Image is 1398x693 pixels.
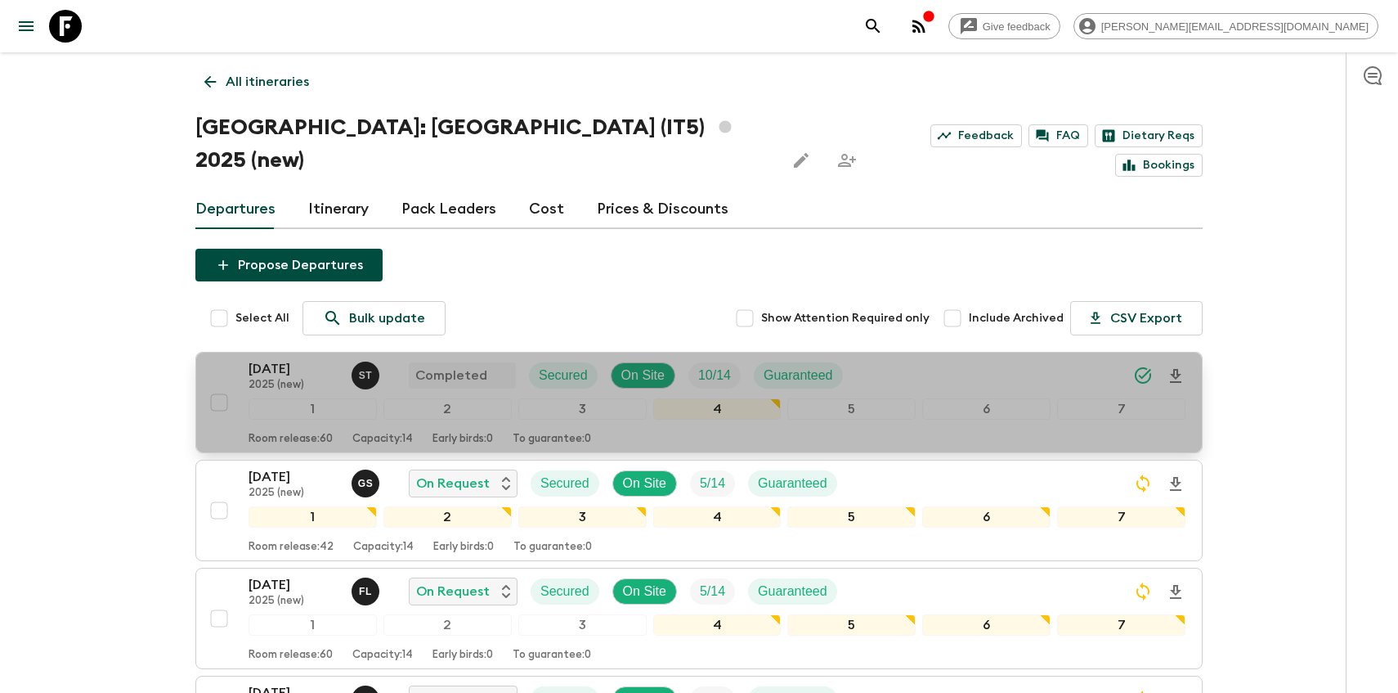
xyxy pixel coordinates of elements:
[249,359,338,379] p: [DATE]
[831,144,863,177] span: Share this itinerary
[249,575,338,595] p: [DATE]
[529,190,564,229] a: Cost
[623,582,666,601] p: On Site
[352,470,383,497] button: GS
[432,649,493,662] p: Early birds: 0
[787,506,916,528] div: 5
[1028,124,1088,147] a: FAQ
[787,614,916,636] div: 5
[513,649,591,662] p: To guarantee: 0
[416,582,490,601] p: On Request
[358,477,374,490] p: G S
[621,366,665,385] p: On Site
[352,367,383,380] span: Simona Timpanaro
[352,433,413,446] p: Capacity: 14
[352,583,383,596] span: Francesco Lupo
[235,310,289,326] span: Select All
[383,398,512,420] div: 2
[653,506,782,528] div: 4
[623,474,666,493] p: On Site
[1133,582,1153,601] svg: Sync Required - Changes detected
[249,398,377,420] div: 1
[10,10,43,43] button: menu
[195,352,1203,453] button: [DATE]2025 (new)Simona TimpanaroCompletedSecuredOn SiteTrip FillGuaranteed1234567Room release:60C...
[764,366,833,385] p: Guaranteed
[540,582,589,601] p: Secured
[249,487,338,500] p: 2025 (new)
[513,433,591,446] p: To guarantee: 0
[611,362,675,389] div: On Site
[690,578,735,605] div: Trip Fill
[1057,506,1185,528] div: 7
[352,475,383,488] span: Gianluca Savarino
[1133,474,1153,493] svg: Sync Required - Changes detected
[1070,301,1203,335] button: CSV Export
[787,398,916,420] div: 5
[195,190,276,229] a: Departures
[857,10,889,43] button: search adventures
[1166,367,1185,386] svg: Download Onboarding
[401,190,496,229] a: Pack Leaders
[432,433,493,446] p: Early birds: 0
[518,398,647,420] div: 3
[531,470,599,497] div: Secured
[249,595,338,608] p: 2025 (new)
[531,578,599,605] div: Secured
[612,470,677,497] div: On Site
[308,190,369,229] a: Itinerary
[518,614,647,636] div: 3
[195,111,772,177] h1: [GEOGRAPHIC_DATA]: [GEOGRAPHIC_DATA] (IT5) 2025 (new)
[302,301,446,335] a: Bulk update
[349,308,425,328] p: Bulk update
[758,474,827,493] p: Guaranteed
[352,649,413,662] p: Capacity: 14
[195,249,383,281] button: Propose Departures
[249,649,333,662] p: Room release: 60
[922,398,1051,420] div: 6
[249,541,334,554] p: Room release: 42
[513,541,592,554] p: To guarantee: 0
[700,474,725,493] p: 5 / 14
[383,506,512,528] div: 2
[1166,475,1185,494] svg: Download Onboarding
[922,614,1051,636] div: 6
[700,582,725,601] p: 5 / 14
[518,506,647,528] div: 3
[539,366,588,385] p: Secured
[653,398,782,420] div: 4
[761,310,930,326] span: Show Attention Required only
[698,366,731,385] p: 10 / 14
[195,568,1203,669] button: [DATE]2025 (new)Francesco LupoOn RequestSecuredOn SiteTrip FillGuaranteed1234567Room release:60Ca...
[1057,614,1185,636] div: 7
[974,20,1060,33] span: Give feedback
[969,310,1064,326] span: Include Archived
[249,467,338,487] p: [DATE]
[930,124,1022,147] a: Feedback
[612,578,677,605] div: On Site
[383,614,512,636] div: 2
[226,72,309,92] p: All itineraries
[249,433,333,446] p: Room release: 60
[1166,583,1185,602] svg: Download Onboarding
[1073,13,1378,39] div: [PERSON_NAME][EMAIL_ADDRESS][DOMAIN_NAME]
[359,585,372,598] p: F L
[1115,154,1203,177] a: Bookings
[195,460,1203,561] button: [DATE]2025 (new)Gianluca SavarinoOn RequestSecuredOn SiteTrip FillGuaranteed1234567Room release:4...
[249,506,377,528] div: 1
[433,541,494,554] p: Early birds: 0
[529,362,598,389] div: Secured
[540,474,589,493] p: Secured
[353,541,414,554] p: Capacity: 14
[195,65,318,98] a: All itineraries
[785,144,818,177] button: Edit this itinerary
[758,582,827,601] p: Guaranteed
[415,366,487,385] p: Completed
[249,379,338,392] p: 2025 (new)
[948,13,1060,39] a: Give feedback
[922,506,1051,528] div: 6
[249,614,377,636] div: 1
[1092,20,1378,33] span: [PERSON_NAME][EMAIL_ADDRESS][DOMAIN_NAME]
[1133,366,1153,385] svg: Synced Successfully
[352,578,383,605] button: FL
[416,474,490,493] p: On Request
